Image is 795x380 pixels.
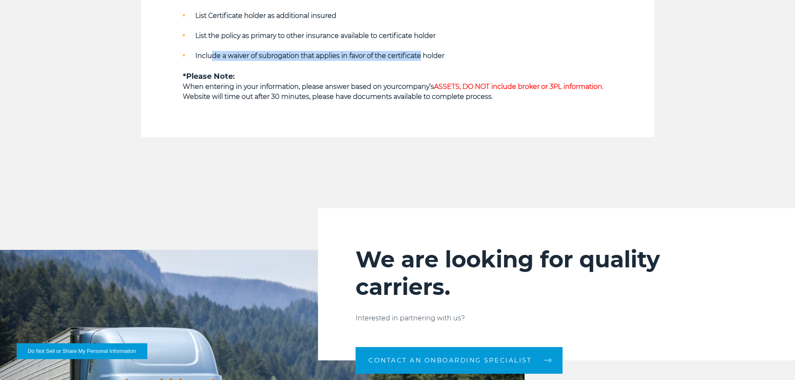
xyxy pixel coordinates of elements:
[183,83,398,91] strong: When entering in your information, please answer based on your
[195,52,444,60] strong: Include a waiver of subrogation that applies in favor of the certificate holder
[368,357,532,363] span: CONTACT AN ONBOARDING SPECIALIST
[195,32,436,40] strong: List the policy as primary to other insurance available to certificate holder
[356,313,757,323] p: Interested in partnering with us?
[356,347,563,374] a: CONTACT AN ONBOARDING SPECIALIST arrow arrow
[195,12,336,20] strong: List Certificate holder as additional insured
[17,343,147,359] button: Do Not Sell or Share My Personal Information
[183,93,493,101] strong: Website will time out after 30 minutes, please have documents available to complete process.
[434,83,603,91] span: ASSETS, DO NOT include broker or 3PL information.
[398,83,603,91] strong: company’s
[356,246,757,301] h2: We are looking for quality carriers.
[183,72,235,81] strong: *Please Note:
